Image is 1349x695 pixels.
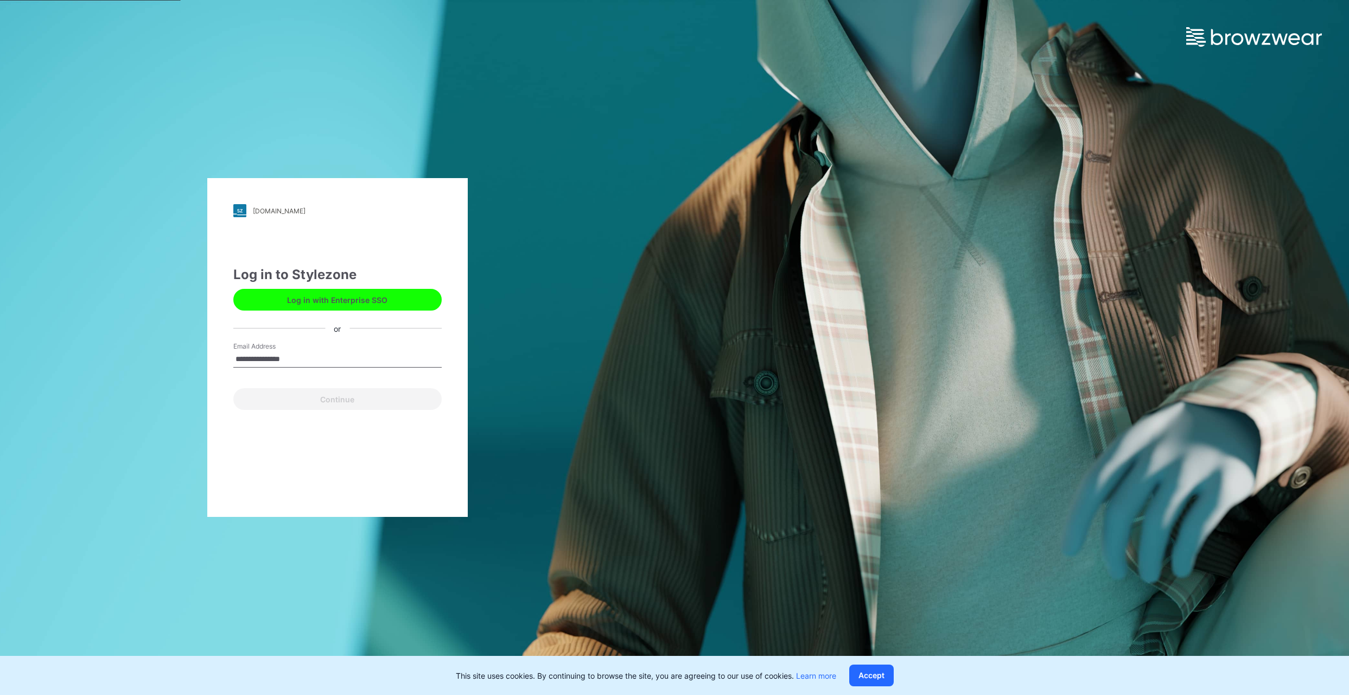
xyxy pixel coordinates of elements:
img: stylezone-logo.562084cfcfab977791bfbf7441f1a819.svg [233,204,246,217]
label: Email Address [233,342,309,351]
div: [DOMAIN_NAME] [253,207,306,215]
img: browzwear-logo.e42bd6dac1945053ebaf764b6aa21510.svg [1186,27,1322,47]
button: Accept [849,665,894,686]
p: This site uses cookies. By continuing to browse the site, you are agreeing to our use of cookies. [456,670,836,681]
div: or [325,323,349,334]
a: [DOMAIN_NAME] [233,204,442,217]
a: Learn more [796,671,836,680]
div: Log in to Stylezone [233,265,442,285]
button: Log in with Enterprise SSO [233,289,442,311]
